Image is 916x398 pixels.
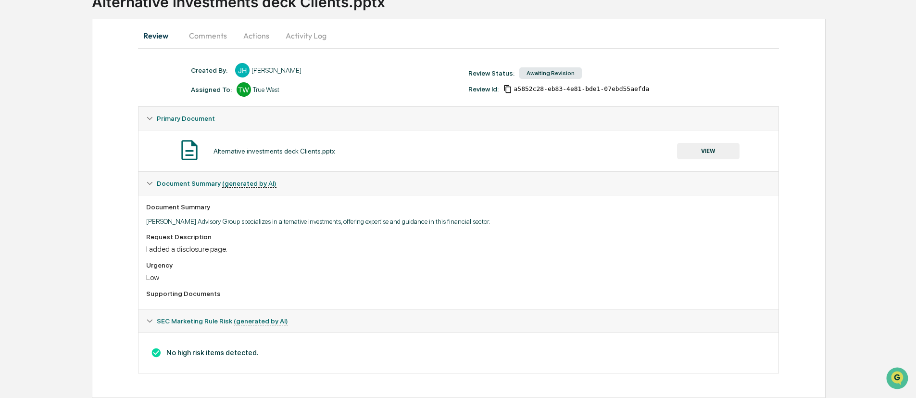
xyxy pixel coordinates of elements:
div: Primary Document [138,107,779,130]
button: Activity Log [278,24,334,47]
button: Review [138,24,181,47]
span: Preclearance [19,121,62,131]
div: TW [237,82,251,97]
span: Data Lookup [19,140,61,149]
div: Review Id: [468,85,499,93]
div: 🔎 [10,141,17,148]
h3: No high risk items detected. [146,347,771,358]
div: Document Summary [146,203,771,211]
img: 1746055101610-c473b297-6a78-478c-a979-82029cc54cd1 [10,74,27,91]
span: Attestations [79,121,119,131]
div: SEC Marketing Rule Risk (generated by AI) [138,309,779,333]
div: JH [235,63,250,77]
div: Created By: ‎ ‎ [191,66,230,74]
div: Document Summary (generated by AI) [138,172,779,195]
span: a5852c28-eb83-4e81-bde1-07ebd55aefda [514,85,650,93]
u: (generated by AI) [222,180,276,188]
a: 🔎Data Lookup [6,136,64,153]
div: Review Status: [468,69,514,77]
iframe: Open customer support [885,366,911,392]
div: Request Description [146,233,771,241]
div: 🖐️ [10,122,17,130]
div: Urgency [146,261,771,269]
p: How can we help? [10,20,175,36]
div: Start new chat [33,74,158,83]
div: Awaiting Revision [519,67,582,79]
img: Document Icon [177,138,201,162]
div: Supporting Documents [146,290,771,297]
a: Powered byPylon [68,163,116,170]
button: Comments [181,24,235,47]
div: Low [146,273,771,282]
p: [PERSON_NAME] Advisory Group specializes in alternative investments, offering expertise and guida... [146,218,771,225]
span: Primary Document [157,115,215,122]
div: Alternative investments deck Clients.pptx [213,147,335,155]
div: secondary tabs example [138,24,779,47]
div: Assigned To: [191,86,232,93]
u: (generated by AI) [234,317,288,325]
span: Pylon [96,163,116,170]
span: SEC Marketing Rule Risk [157,317,288,325]
div: Primary Document [138,130,779,171]
div: I added a disclosure page. [146,244,771,254]
button: VIEW [677,143,740,159]
button: Actions [235,24,278,47]
a: 🗄️Attestations [66,117,123,135]
div: True West [253,86,279,93]
div: Document Summary (generated by AI) [138,333,779,373]
div: Document Summary (generated by AI) [138,195,779,309]
div: We're available if you need us! [33,83,122,91]
span: Document Summary [157,180,276,187]
div: [PERSON_NAME] [251,66,301,74]
div: 🗄️ [70,122,77,130]
a: 🖐️Preclearance [6,117,66,135]
button: Start new chat [163,77,175,88]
